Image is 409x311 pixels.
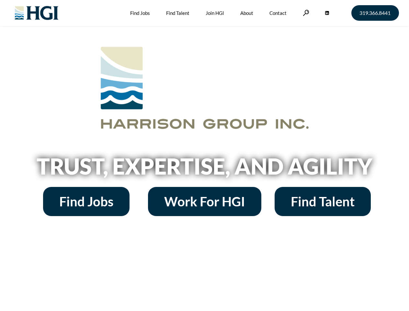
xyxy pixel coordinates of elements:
span: Find Talent [291,195,355,208]
span: Work For HGI [164,195,245,208]
a: Find Talent [275,187,371,216]
a: Find Jobs [43,187,130,216]
span: 319.366.8441 [359,10,391,16]
a: Search [303,10,309,16]
span: Find Jobs [59,195,113,208]
a: Work For HGI [148,187,261,216]
a: 319.366.8441 [351,5,399,21]
h2: Trust, Expertise, and Agility [20,155,389,177]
